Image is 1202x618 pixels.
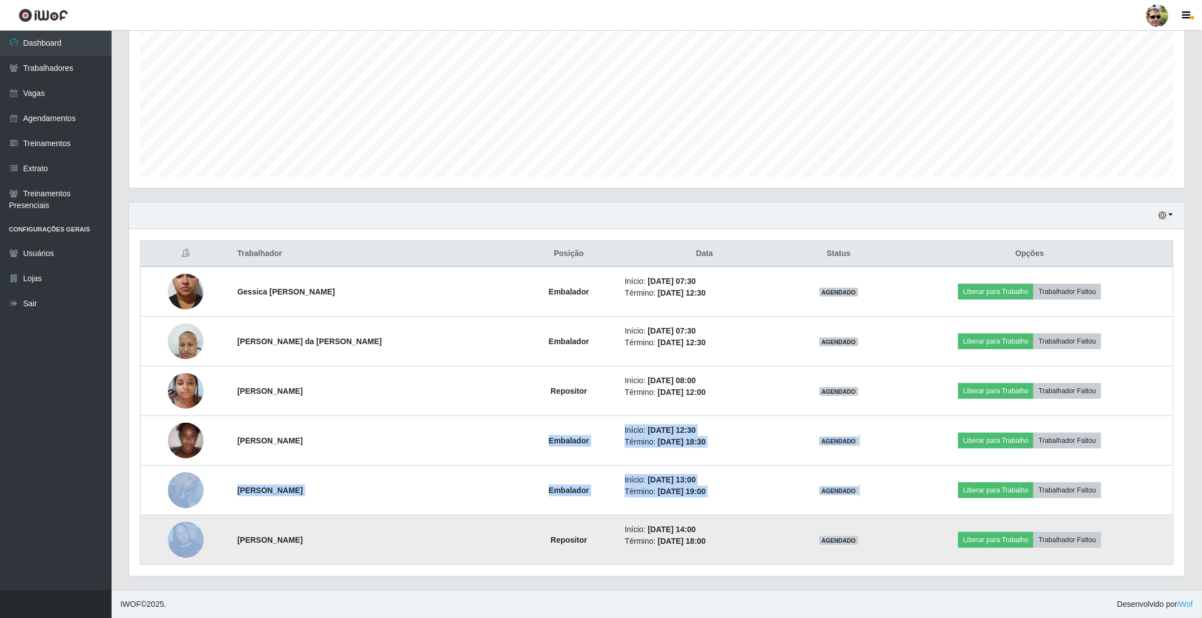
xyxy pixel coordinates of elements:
[648,376,696,385] time: [DATE] 08:00
[819,536,858,545] span: AGENDADO
[168,466,204,514] img: 1748887282547.jpeg
[168,252,204,331] img: 1746572657158.jpeg
[658,437,706,446] time: [DATE] 18:30
[648,277,696,286] time: [DATE] 07:30
[168,317,204,365] img: 1752176484372.jpeg
[1034,532,1101,548] button: Trabalhador Faltou
[625,535,784,547] li: Término:
[1034,482,1101,498] button: Trabalhador Faltou
[648,326,696,335] time: [DATE] 07:30
[625,287,784,299] li: Término:
[549,436,589,445] strong: Embalador
[958,284,1034,300] button: Liberar para Trabalho
[791,241,886,267] th: Status
[625,325,784,337] li: Início:
[625,524,784,535] li: Início:
[1034,334,1101,349] button: Trabalhador Faltou
[231,241,520,267] th: Trabalhador
[120,598,166,610] span: © 2025 .
[819,486,858,495] span: AGENDADO
[958,433,1034,448] button: Liberar para Trabalho
[520,241,618,267] th: Posição
[658,487,706,496] time: [DATE] 19:00
[658,338,706,347] time: [DATE] 12:30
[551,535,587,544] strong: Repositor
[819,337,858,346] span: AGENDADO
[1177,600,1193,609] a: iWof
[625,474,784,486] li: Início:
[648,426,696,434] time: [DATE] 12:30
[658,388,706,397] time: [DATE] 12:00
[18,8,68,22] img: CoreUI Logo
[648,475,696,484] time: [DATE] 13:00
[658,288,706,297] time: [DATE] 12:30
[625,375,784,387] li: Início:
[1034,433,1101,448] button: Trabalhador Faltou
[168,409,204,472] img: 1706900327938.jpeg
[1034,284,1101,300] button: Trabalhador Faltou
[958,383,1034,399] button: Liberar para Trabalho
[549,337,589,346] strong: Embalador
[819,437,858,446] span: AGENDADO
[958,334,1034,349] button: Liberar para Trabalho
[1034,383,1101,399] button: Trabalhador Faltou
[168,508,204,572] img: 1749139022756.jpeg
[958,482,1034,498] button: Liberar para Trabalho
[618,241,791,267] th: Data
[238,337,382,346] strong: [PERSON_NAME] da [PERSON_NAME]
[658,537,706,545] time: [DATE] 18:00
[549,486,589,495] strong: Embalador
[886,241,1173,267] th: Opções
[238,535,303,544] strong: [PERSON_NAME]
[819,288,858,297] span: AGENDADO
[625,486,784,498] li: Término:
[238,387,303,395] strong: [PERSON_NAME]
[648,525,696,534] time: [DATE] 14:00
[625,424,784,436] li: Início:
[120,600,141,609] span: IWOF
[549,287,589,296] strong: Embalador
[1117,598,1193,610] span: Desenvolvido por
[238,436,303,445] strong: [PERSON_NAME]
[625,387,784,398] li: Término:
[625,276,784,287] li: Início:
[238,287,335,296] strong: Gessica [PERSON_NAME]
[625,436,784,448] li: Término:
[551,387,587,395] strong: Repositor
[168,367,204,414] img: 1756057364785.jpeg
[958,532,1034,548] button: Liberar para Trabalho
[238,486,303,495] strong: [PERSON_NAME]
[625,337,784,349] li: Término:
[819,387,858,396] span: AGENDADO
